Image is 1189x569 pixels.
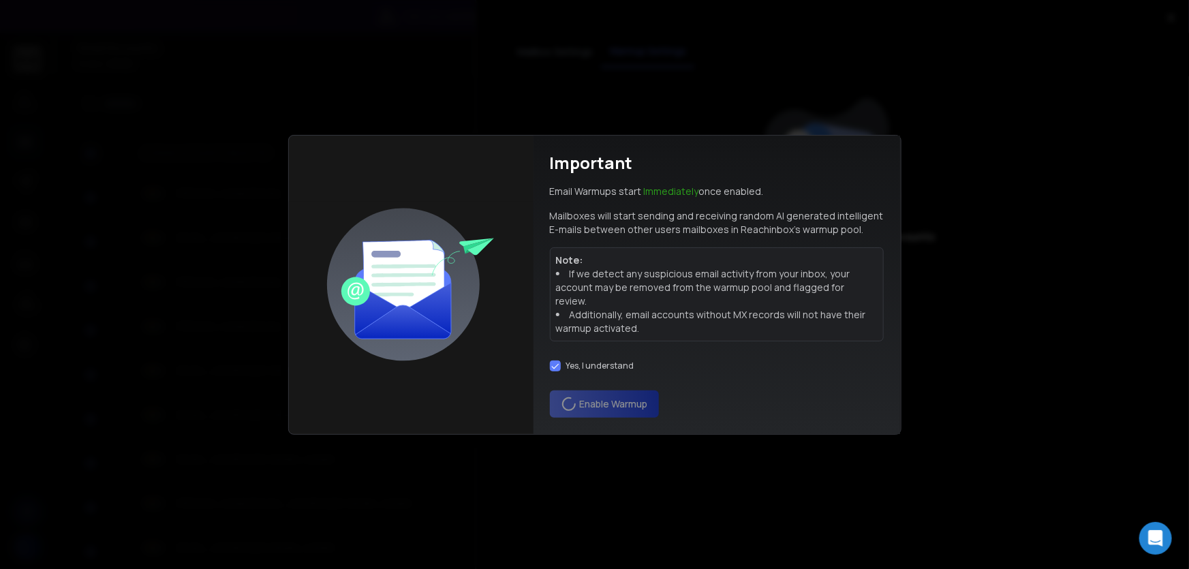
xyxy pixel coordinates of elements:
[550,152,633,174] h1: Important
[556,253,878,267] p: Note:
[566,360,634,371] label: Yes, I understand
[556,267,878,308] li: If we detect any suspicious email activity from your inbox, your account may be removed from the ...
[550,185,764,198] p: Email Warmups start once enabled.
[1139,522,1172,555] div: Open Intercom Messenger
[644,185,699,198] span: Immediately
[550,209,884,236] p: Mailboxes will start sending and receiving random AI generated intelligent E-mails between other ...
[556,308,878,335] li: Additionally, email accounts without MX records will not have their warmup activated.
